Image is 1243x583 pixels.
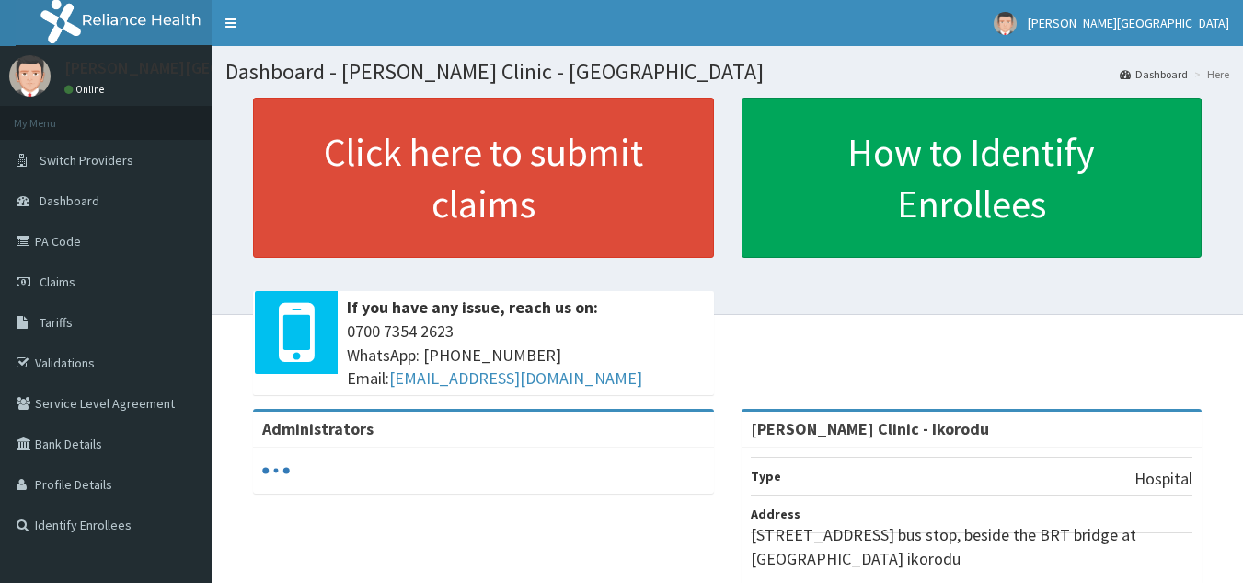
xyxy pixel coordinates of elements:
[253,98,714,258] a: Click here to submit claims
[751,523,1193,570] p: [STREET_ADDRESS] bus stop, beside the BRT bridge at [GEOGRAPHIC_DATA] ikorodu
[40,192,99,209] span: Dashboard
[225,60,1229,84] h1: Dashboard - [PERSON_NAME] Clinic - [GEOGRAPHIC_DATA]
[347,320,705,391] span: 0700 7354 2623 WhatsApp: [PHONE_NUMBER] Email:
[262,418,374,439] b: Administrators
[742,98,1203,258] a: How to Identify Enrollees
[64,83,109,96] a: Online
[347,297,598,318] b: If you have any issue, reach us on:
[1028,15,1229,31] span: [PERSON_NAME][GEOGRAPHIC_DATA]
[262,457,290,484] svg: audio-loading
[40,274,75,290] span: Claims
[1190,66,1229,82] li: Here
[40,314,73,331] span: Tariffs
[1134,467,1192,491] p: Hospital
[751,418,989,439] strong: [PERSON_NAME] Clinic - Ikorodu
[9,55,51,97] img: User Image
[64,60,337,76] p: [PERSON_NAME][GEOGRAPHIC_DATA]
[994,12,1017,35] img: User Image
[751,468,781,484] b: Type
[40,152,133,169] span: Switch Providers
[1120,66,1188,82] a: Dashboard
[389,367,642,389] a: [EMAIL_ADDRESS][DOMAIN_NAME]
[751,506,800,522] b: Address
